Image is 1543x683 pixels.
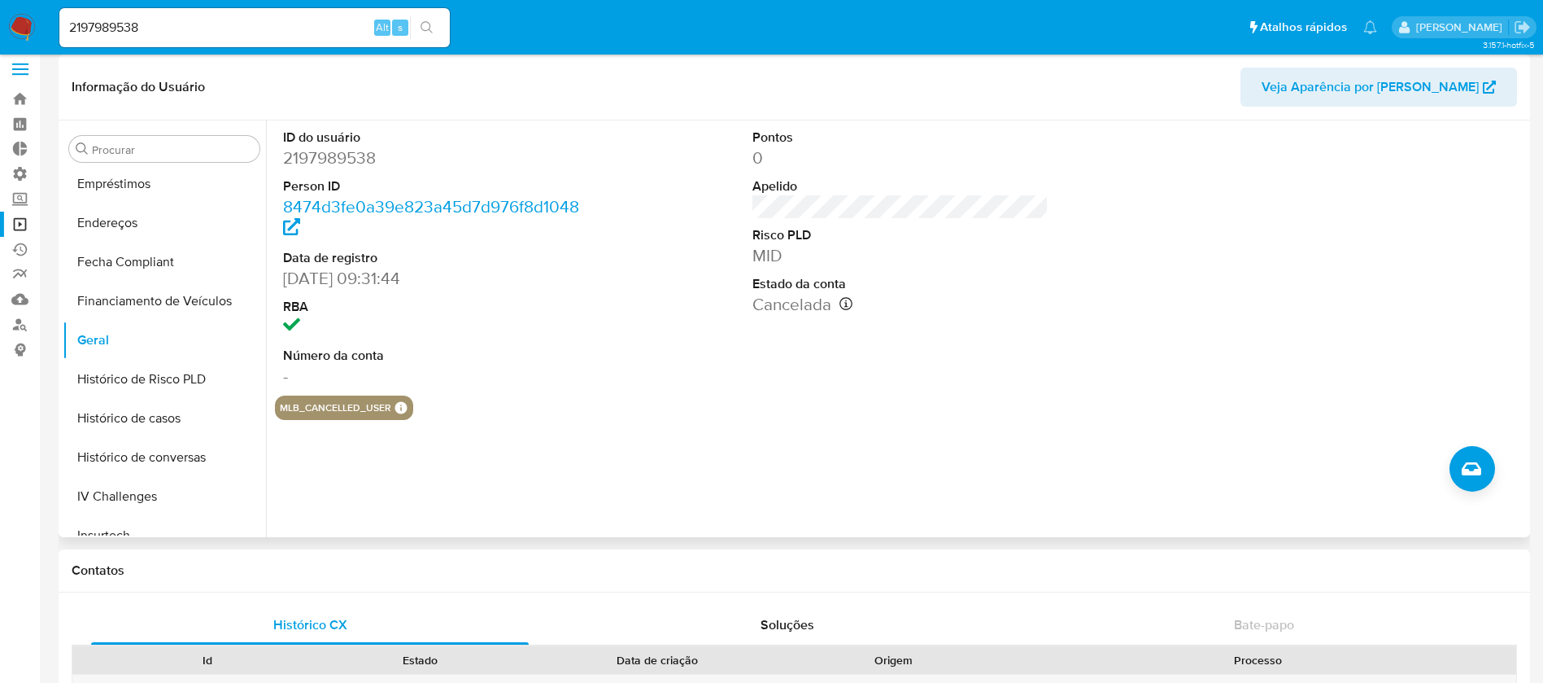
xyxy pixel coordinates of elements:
span: Histórico CX [273,615,347,634]
button: Fecha Compliant [63,243,266,282]
button: Procurar [76,142,89,155]
dd: [DATE] 09:31:44 [283,267,580,290]
div: Id [112,652,303,668]
button: IV Challenges [63,477,266,516]
button: Histórico de conversas [63,438,266,477]
a: 8474d3fe0a39e823a45d7d976f8d1048 [283,195,579,241]
button: Geral [63,321,266,360]
button: search-icon [410,16,443,39]
dd: 0 [752,147,1049,169]
dt: Pontos [752,129,1049,147]
p: adriano.brito@mercadolivre.com [1416,20,1508,35]
span: Veja Aparência por [PERSON_NAME] [1262,68,1479,107]
h1: Informação do Usuário [72,79,205,95]
input: Procurar [92,142,253,157]
dt: Número da conta [283,347,580,365]
button: Veja Aparência por [PERSON_NAME] [1240,68,1517,107]
button: Histórico de Risco PLD [63,360,266,399]
dd: - [283,365,580,387]
dt: Risco PLD [752,226,1049,244]
a: Notificações [1363,20,1377,34]
dt: Data de registro [283,249,580,267]
span: Alt [376,20,389,35]
dt: RBA [283,298,580,316]
button: Financiamento de Veículos [63,282,266,321]
a: Sair [1514,19,1531,36]
span: Bate-papo [1234,615,1294,634]
dt: Estado da conta [752,275,1049,293]
span: s [398,20,403,35]
h1: Contatos [72,563,1517,579]
button: mlb_cancelled_user [280,405,391,411]
button: Insurtech [63,516,266,555]
button: Empréstimos [63,164,266,204]
dt: Person ID [283,177,580,195]
dt: ID do usuário [283,129,580,147]
div: Data de criação [538,652,776,668]
dd: Cancelada [752,293,1049,316]
span: Soluções [761,615,814,634]
dt: Apelido [752,177,1049,195]
button: Histórico de casos [63,399,266,438]
dd: MID [752,244,1049,267]
div: Origem [799,652,989,668]
span: Atalhos rápidos [1260,19,1347,36]
dd: 2197989538 [283,147,580,169]
button: Endereços [63,204,266,243]
input: Pesquise usuários ou casos... [59,17,450,38]
div: Estado [325,652,516,668]
div: Processo [1012,652,1505,668]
